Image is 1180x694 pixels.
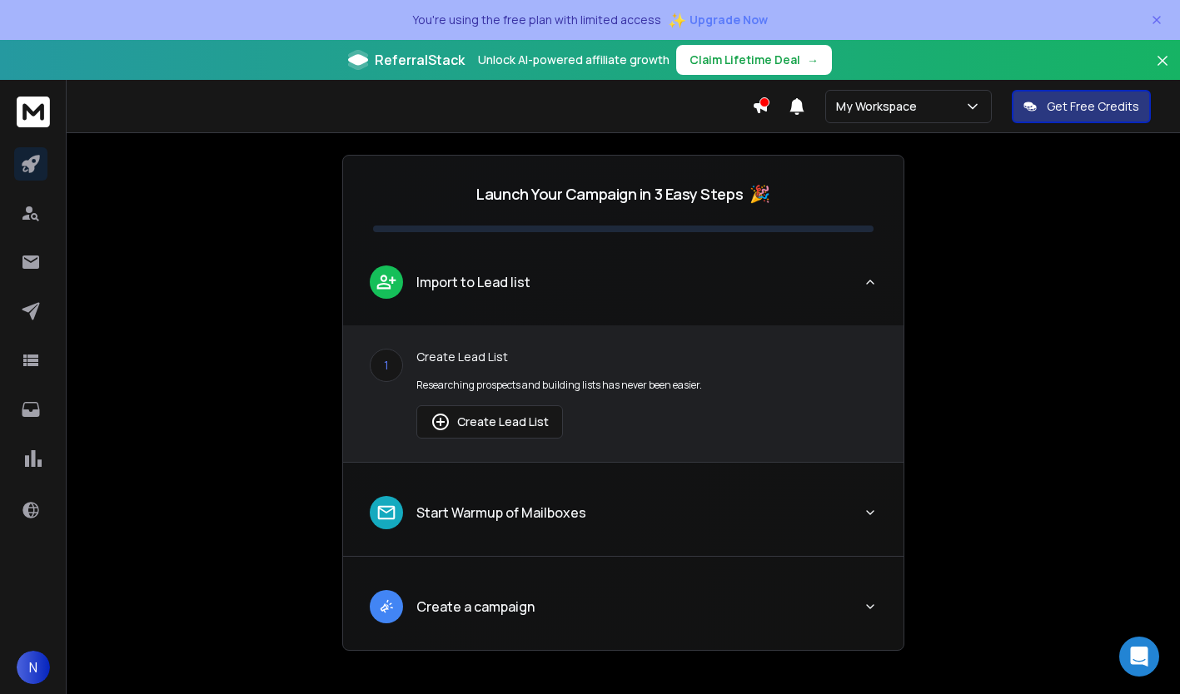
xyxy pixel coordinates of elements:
[343,325,904,462] div: leadImport to Lead list
[416,349,877,365] p: Create Lead List
[416,503,586,523] p: Start Warmup of Mailboxes
[343,577,904,650] button: leadCreate a campaign
[343,483,904,556] button: leadStart Warmup of Mailboxes
[668,3,768,37] button: ✨Upgrade Now
[375,50,465,70] span: ReferralStack
[17,651,50,684] button: N
[412,12,661,28] p: You're using the free plan with limited access
[416,405,563,439] button: Create Lead List
[1119,637,1159,677] div: Open Intercom Messenger
[478,52,670,68] p: Unlock AI-powered affiliate growth
[416,597,535,617] p: Create a campaign
[1012,90,1151,123] button: Get Free Credits
[836,98,924,115] p: My Workspace
[1047,98,1139,115] p: Get Free Credits
[690,12,768,28] span: Upgrade Now
[370,349,403,382] div: 1
[476,182,743,206] p: Launch Your Campaign in 3 Easy Steps
[416,379,877,392] p: Researching prospects and building lists has never been easier.
[416,272,530,292] p: Import to Lead list
[807,52,819,68] span: →
[431,412,451,432] img: lead
[376,502,397,523] img: lead
[376,596,397,617] img: lead
[1152,50,1173,90] button: Close banner
[343,252,904,325] button: leadImport to Lead list
[676,45,832,75] button: Claim Lifetime Deal→
[668,8,686,32] span: ✨
[749,182,770,206] span: 🎉
[376,271,397,292] img: lead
